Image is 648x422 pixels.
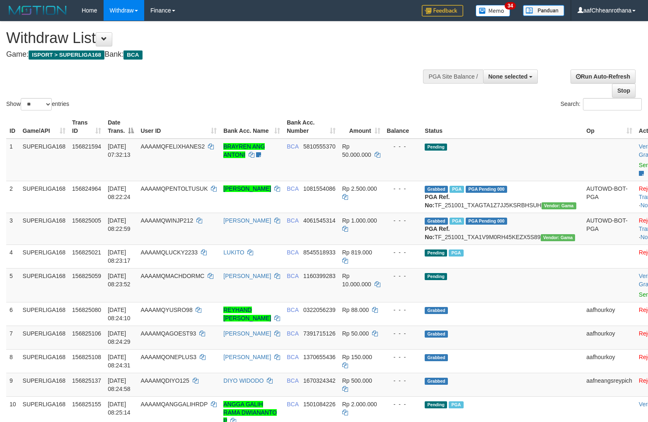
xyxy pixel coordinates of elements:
[19,373,69,396] td: SUPERLIGA168
[21,98,52,110] select: Showentries
[72,330,101,337] span: 156825106
[6,181,19,213] td: 2
[223,330,271,337] a: [PERSON_NAME]
[303,249,336,256] span: Copy 8545518933 to clipboard
[287,217,298,224] span: BCA
[287,143,298,150] span: BCA
[583,98,642,110] input: Search:
[583,326,636,349] td: aafhourkoy
[223,273,271,279] a: [PERSON_NAME]
[6,213,19,245] td: 3
[140,377,189,384] span: AAAAMQDIYO125
[387,376,418,385] div: - - -
[421,115,583,139] th: Status
[223,307,271,321] a: REYHAND [PERSON_NAME]
[108,307,131,321] span: [DATE] 08:24:10
[342,401,377,408] span: Rp 2.000.000
[387,306,418,314] div: - - -
[476,5,510,17] img: Button%20Memo.svg
[387,185,418,193] div: - - -
[108,217,131,232] span: [DATE] 08:22:59
[72,273,101,279] span: 156825059
[72,354,101,360] span: 156825108
[19,213,69,245] td: SUPERLIGA168
[384,115,422,139] th: Balance
[421,181,583,213] td: TF_251001_TXAGTA1Z7JJ5KSRBHSUH
[223,249,244,256] a: LUKITO
[387,353,418,361] div: - - -
[612,84,636,98] a: Stop
[425,354,448,361] span: Grabbed
[387,216,418,225] div: - - -
[303,330,336,337] span: Copy 7391715126 to clipboard
[450,186,464,193] span: Marked by aafnonsreyleab
[72,249,101,256] span: 156825021
[108,330,131,345] span: [DATE] 08:24:29
[6,373,19,396] td: 9
[342,185,377,192] span: Rp 2.500.000
[287,185,298,192] span: BCA
[29,50,104,60] span: ISPORT > SUPERLIGA168
[287,330,298,337] span: BCA
[108,401,131,416] span: [DATE] 08:25:14
[523,5,564,16] img: panduan.png
[342,143,371,158] span: Rp 50.000.000
[108,354,131,369] span: [DATE] 08:24:31
[303,185,336,192] span: Copy 1081554086 to clipboard
[303,143,336,150] span: Copy 5810555370 to clipboard
[342,217,377,224] span: Rp 1.000.000
[287,249,298,256] span: BCA
[387,400,418,408] div: - - -
[6,115,19,139] th: ID
[342,249,372,256] span: Rp 819.000
[6,349,19,373] td: 8
[450,218,464,225] span: Marked by aafnonsreyleab
[287,273,298,279] span: BCA
[342,377,372,384] span: Rp 500.000
[72,307,101,313] span: 156825080
[342,354,372,360] span: Rp 150.000
[137,115,220,139] th: User ID: activate to sort column ascending
[583,115,636,139] th: Op: activate to sort column ascending
[466,186,507,193] span: PGA Pending
[387,248,418,257] div: - - -
[223,354,271,360] a: [PERSON_NAME]
[223,217,271,224] a: [PERSON_NAME]
[223,143,265,158] a: BRAYREN ANG ANTONI
[449,249,463,257] span: Marked by aafnonsreyleab
[6,245,19,268] td: 4
[425,194,450,209] b: PGA Ref. No:
[541,234,575,241] span: Vendor URL: https://trx31.1velocity.biz
[423,70,483,84] div: PGA Site Balance /
[6,302,19,326] td: 6
[19,349,69,373] td: SUPERLIGA168
[342,330,369,337] span: Rp 50.000
[72,143,101,150] span: 156821594
[140,401,208,408] span: AAAAMQANGGALIHRDP
[425,307,448,314] span: Grabbed
[303,377,336,384] span: Copy 1670324342 to clipboard
[140,307,192,313] span: AAAAMQYUSRO98
[72,377,101,384] span: 156825137
[425,218,448,225] span: Grabbed
[425,249,447,257] span: Pending
[108,185,131,200] span: [DATE] 08:22:24
[483,70,538,84] button: None selected
[6,268,19,302] td: 5
[542,202,576,209] span: Vendor URL: https://trx31.1velocity.biz
[466,218,507,225] span: PGA Pending
[19,302,69,326] td: SUPERLIGA168
[19,181,69,213] td: SUPERLIGA168
[6,4,69,17] img: MOTION_logo.png
[6,30,424,46] h1: Withdraw List
[19,268,69,302] td: SUPERLIGA168
[69,115,104,139] th: Trans ID: activate to sort column ascending
[339,115,384,139] th: Amount: activate to sort column ascending
[108,377,131,392] span: [DATE] 08:24:58
[72,401,101,408] span: 156825155
[387,329,418,338] div: - - -
[387,142,418,151] div: - - -
[583,302,636,326] td: aafhourkoy
[108,273,131,288] span: [DATE] 08:23:52
[140,143,205,150] span: AAAAMQFELIXHANES2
